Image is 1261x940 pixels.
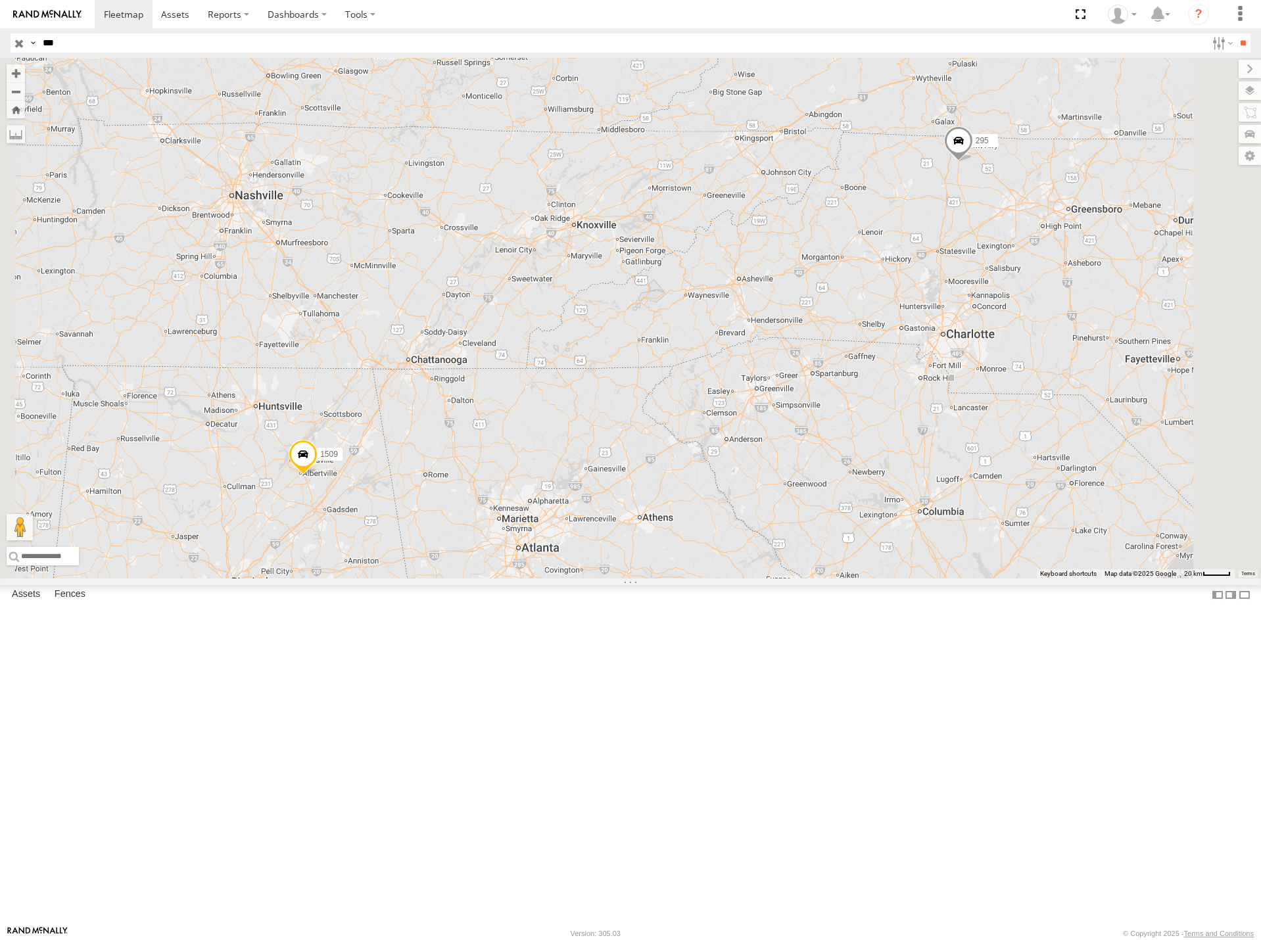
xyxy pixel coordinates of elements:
[1184,570,1202,577] span: 20 km
[1105,570,1176,577] span: Map data ©2025 Google
[1180,569,1235,578] button: Map Scale: 20 km per 39 pixels
[1123,929,1254,937] div: © Copyright 2025 -
[7,82,25,101] button: Zoom out
[976,136,989,145] span: 295
[1239,147,1261,165] label: Map Settings
[1184,929,1254,937] a: Terms and Conditions
[1224,585,1237,604] label: Dock Summary Table to the Right
[320,450,338,459] span: 1509
[1207,34,1235,53] label: Search Filter Options
[5,586,47,604] label: Assets
[7,514,33,540] button: Drag Pegman onto the map to open Street View
[7,64,25,82] button: Zoom in
[1103,5,1141,24] div: EMILEE GOODWIN
[7,101,25,118] button: Zoom Home
[1188,4,1209,25] i: ?
[1211,585,1224,604] label: Dock Summary Table to the Left
[13,10,82,19] img: rand-logo.svg
[571,929,621,937] div: Version: 305.03
[48,586,92,604] label: Fences
[7,927,68,940] a: Visit our Website
[1040,569,1097,578] button: Keyboard shortcuts
[1241,571,1255,576] a: Terms
[28,34,38,53] label: Search Query
[1238,585,1251,604] label: Hide Summary Table
[7,125,25,143] label: Measure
